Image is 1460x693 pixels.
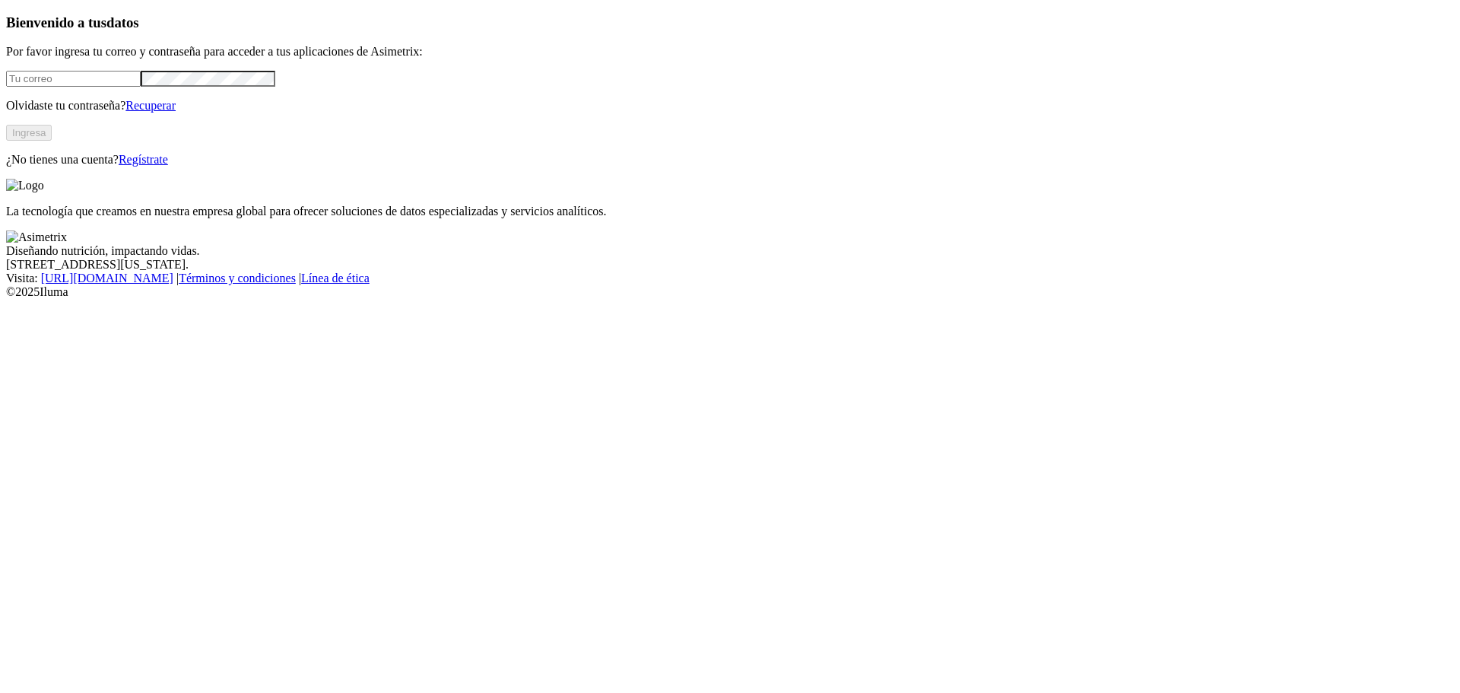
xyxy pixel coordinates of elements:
div: Visita : | | [6,272,1454,285]
a: Línea de ética [301,272,370,285]
span: datos [106,14,139,30]
p: ¿No tienes una cuenta? [6,153,1454,167]
img: Logo [6,179,44,192]
a: [URL][DOMAIN_NAME] [41,272,173,285]
img: Asimetrix [6,230,67,244]
a: Regístrate [119,153,168,166]
p: Por favor ingresa tu correo y contraseña para acceder a tus aplicaciones de Asimetrix: [6,45,1454,59]
div: © 2025 Iluma [6,285,1454,299]
p: La tecnología que creamos en nuestra empresa global para ofrecer soluciones de datos especializad... [6,205,1454,218]
a: Recuperar [125,99,176,112]
input: Tu correo [6,71,141,87]
div: [STREET_ADDRESS][US_STATE]. [6,258,1454,272]
button: Ingresa [6,125,52,141]
div: Diseñando nutrición, impactando vidas. [6,244,1454,258]
h3: Bienvenido a tus [6,14,1454,31]
p: Olvidaste tu contraseña? [6,99,1454,113]
a: Términos y condiciones [179,272,296,285]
